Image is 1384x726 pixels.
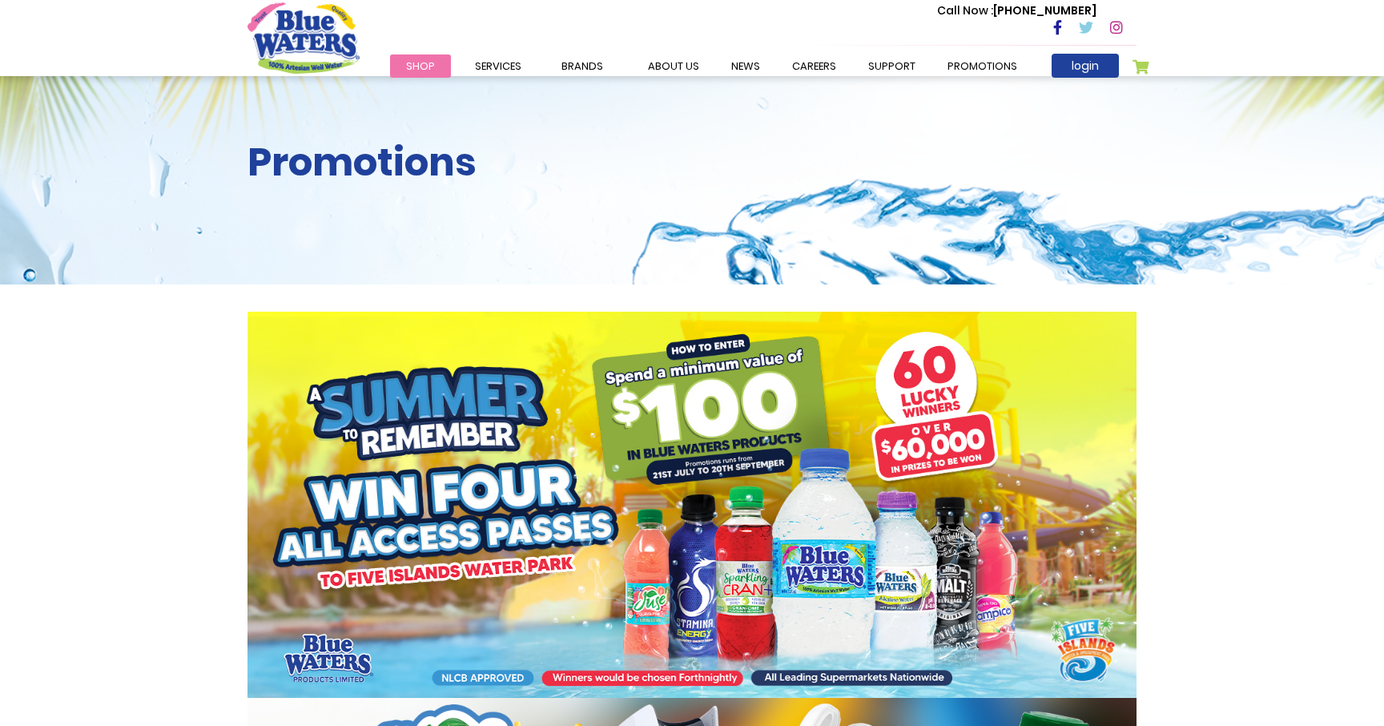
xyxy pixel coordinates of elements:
[390,54,451,78] a: Shop
[632,54,715,78] a: about us
[715,54,776,78] a: News
[937,2,993,18] span: Call Now :
[931,54,1033,78] a: Promotions
[545,54,619,78] a: Brands
[247,139,1137,186] h2: Promotions
[937,2,1096,19] p: [PHONE_NUMBER]
[1052,54,1119,78] a: login
[776,54,852,78] a: careers
[852,54,931,78] a: support
[406,58,435,74] span: Shop
[459,54,537,78] a: Services
[475,58,521,74] span: Services
[247,2,360,73] a: store logo
[561,58,603,74] span: Brands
